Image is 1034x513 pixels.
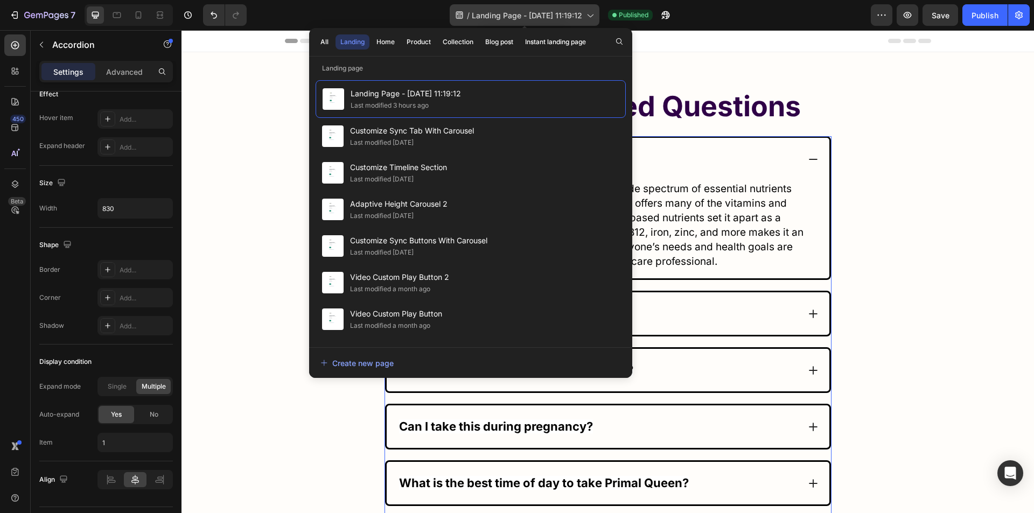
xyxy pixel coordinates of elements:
[218,333,452,347] strong: Has Primal Queen been clinically tested?
[932,11,949,20] span: Save
[120,143,170,152] div: Add...
[525,37,586,47] div: Instant landing page
[39,238,74,252] div: Shape
[39,265,60,275] div: Border
[150,410,158,419] span: No
[111,410,122,419] span: Yes
[372,34,400,50] button: Home
[234,59,619,93] strong: Frequently Asked Questions
[350,198,448,210] span: Adaptive Height Carousel 2
[216,91,253,101] div: Accordion
[402,34,436,50] button: Product
[340,37,365,47] div: Landing
[218,389,411,403] strong: Can I take this during pregnancy?
[350,284,430,294] div: Last modified a month ago
[39,293,61,303] div: Corner
[215,151,638,238] p: Primal Queen is uniquely crafted to provide a wide spectrum of essential nutrients specifically t...
[997,460,1023,486] div: Open Intercom Messenger
[39,141,85,151] div: Expand header
[467,10,470,21] span: /
[336,34,369,50] button: Landing
[350,124,474,137] span: Customize Sync Tab With Carousel
[350,161,447,174] span: Customize Timeline Section
[962,4,1008,26] button: Publish
[316,34,333,50] button: All
[120,115,170,124] div: Add...
[218,276,373,290] strong: Is this 3rd party lab tested?
[10,115,26,123] div: 450
[407,37,431,47] div: Product
[485,37,513,47] div: Blog post
[98,199,172,218] input: Auto
[350,234,487,247] span: Customize Sync Buttons With Carousel
[39,321,64,331] div: Shadow
[923,4,958,26] button: Save
[320,352,621,374] button: Create new page
[120,293,170,303] div: Add...
[71,9,75,22] p: 7
[39,176,68,191] div: Size
[350,307,442,320] span: Video Custom Play Button
[120,265,170,275] div: Add...
[39,357,92,367] div: Display condition
[106,66,143,78] p: Advanced
[4,4,80,26] button: 7
[351,87,461,100] span: Landing Page - [DATE] 11:19:12
[472,10,582,21] span: Landing Page - [DATE] 11:19:12
[39,438,53,447] div: Item
[309,63,632,74] p: Landing page
[480,34,518,50] button: Blog post
[438,34,478,50] button: Collection
[218,446,507,460] strong: What is the best time of day to take Primal Queen?
[39,473,70,487] div: Align
[350,137,414,148] div: Last modified [DATE]
[350,174,414,185] div: Last modified [DATE]
[8,197,26,206] div: Beta
[350,247,414,258] div: Last modified [DATE]
[218,122,431,136] strong: Does this replace my multi-vitamins?
[619,10,648,20] span: Published
[350,271,449,284] span: Video Custom Play Button 2
[39,410,79,419] div: Auto-expand
[53,66,83,78] p: Settings
[376,37,395,47] div: Home
[181,30,1034,513] iframe: To enrich screen reader interactions, please activate Accessibility in Grammarly extension settings
[320,357,394,369] div: Create new page
[350,320,430,331] div: Last modified a month ago
[351,100,429,111] div: Last modified 3 hours ago
[520,34,591,50] button: Instant landing page
[350,210,414,221] div: Last modified [DATE]
[39,113,73,123] div: Hover item
[52,38,144,51] p: Accordion
[120,321,170,331] div: Add...
[203,4,247,26] div: Undo/Redo
[443,37,473,47] div: Collection
[39,382,81,391] div: Expand mode
[320,37,329,47] div: All
[39,203,57,213] div: Width
[142,382,166,391] span: Multiple
[39,89,58,99] div: Effect
[108,382,127,391] span: Single
[972,10,998,21] div: Publish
